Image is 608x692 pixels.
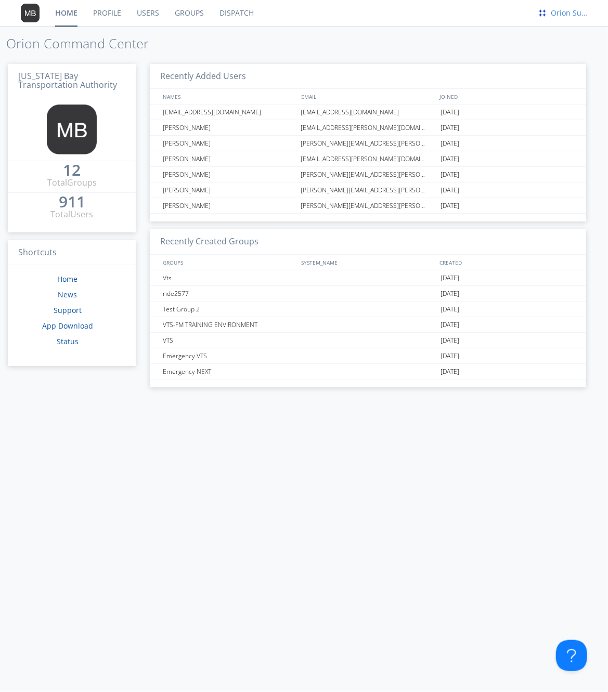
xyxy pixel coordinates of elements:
div: [EMAIL_ADDRESS][DOMAIN_NAME] [160,105,298,120]
span: [DATE] [441,270,459,286]
h3: Recently Added Users [150,64,586,89]
span: [DATE] [441,151,459,167]
div: EMAIL [299,89,437,104]
a: App Download [42,321,93,331]
div: Emergency NEXT [160,364,298,379]
img: 373638.png [47,105,97,154]
div: GROUPS [160,255,296,270]
div: [PERSON_NAME] [160,198,298,213]
div: JOINED [437,89,577,104]
span: [DATE] [441,182,459,198]
a: [PERSON_NAME][PERSON_NAME][EMAIL_ADDRESS][PERSON_NAME][DOMAIN_NAME][DATE] [150,167,586,182]
span: [DATE] [441,136,459,151]
div: VTS [160,333,298,348]
h3: Recently Created Groups [150,229,586,255]
a: Vts[DATE] [150,270,586,286]
div: [PERSON_NAME] [160,136,298,151]
span: [DATE] [441,348,459,364]
div: [EMAIL_ADDRESS][PERSON_NAME][DOMAIN_NAME] [298,151,438,166]
div: [PERSON_NAME][EMAIL_ADDRESS][PERSON_NAME][DOMAIN_NAME] [298,198,438,213]
span: [DATE] [441,120,459,136]
div: [EMAIL_ADDRESS][DOMAIN_NAME] [298,105,438,120]
div: Total Groups [47,177,97,189]
div: [PERSON_NAME] [160,182,298,198]
a: Emergency VTS[DATE] [150,348,586,364]
a: [EMAIL_ADDRESS][DOMAIN_NAME][EMAIL_ADDRESS][DOMAIN_NAME][DATE] [150,105,586,120]
h3: Shortcuts [8,240,136,266]
a: VTS-FM TRAINING ENVIRONMENT[DATE] [150,317,586,333]
a: ride2577[DATE] [150,286,586,302]
a: Support [54,305,82,315]
div: [PERSON_NAME] [160,151,298,166]
a: 911 [59,197,85,208]
span: [DATE] [441,198,459,214]
div: NAMES [160,89,296,104]
div: [EMAIL_ADDRESS][PERSON_NAME][DOMAIN_NAME] [298,120,438,135]
div: CREATED [437,255,577,270]
div: 12 [63,165,81,175]
a: Home [57,274,77,284]
div: [PERSON_NAME] [160,167,298,182]
h1: Orion Command Center [6,36,608,51]
a: [PERSON_NAME][EMAIL_ADDRESS][PERSON_NAME][DOMAIN_NAME][DATE] [150,151,586,167]
span: [DATE] [441,302,459,317]
img: ecb9e2cea3d84ace8bf4c9269b4bf077 [537,7,548,19]
span: [DATE] [441,364,459,380]
a: [PERSON_NAME][EMAIL_ADDRESS][PERSON_NAME][DOMAIN_NAME][DATE] [150,120,586,136]
div: [PERSON_NAME][EMAIL_ADDRESS][PERSON_NAME][DOMAIN_NAME] [298,136,438,151]
a: VTS[DATE] [150,333,586,348]
a: [PERSON_NAME][PERSON_NAME][EMAIL_ADDRESS][PERSON_NAME][DOMAIN_NAME][DATE] [150,182,586,198]
div: [PERSON_NAME][EMAIL_ADDRESS][PERSON_NAME][DOMAIN_NAME] [298,167,438,182]
div: [PERSON_NAME][EMAIL_ADDRESS][PERSON_NAME][DOMAIN_NAME] [298,182,438,198]
div: [PERSON_NAME] [160,120,298,135]
span: [DATE] [441,167,459,182]
a: 12 [63,165,81,177]
iframe: Toggle Customer Support [556,640,587,671]
div: Test Group 2 [160,302,298,317]
span: [DATE] [441,105,459,120]
div: SYSTEM_NAME [299,255,437,270]
span: [DATE] [441,317,459,333]
div: 911 [59,197,85,207]
a: News [58,290,77,299]
div: Vts [160,270,298,285]
div: Orion Support [551,8,590,18]
a: Status [57,336,79,346]
div: Total Users [50,208,93,220]
div: Emergency VTS [160,348,298,363]
span: [US_STATE] Bay Transportation Authority [18,70,117,91]
a: [PERSON_NAME][PERSON_NAME][EMAIL_ADDRESS][PERSON_NAME][DOMAIN_NAME][DATE] [150,198,586,214]
a: Emergency NEXT[DATE] [150,364,586,380]
img: 373638.png [21,4,40,22]
a: Test Group 2[DATE] [150,302,586,317]
div: ride2577 [160,286,298,301]
span: [DATE] [441,333,459,348]
div: VTS-FM TRAINING ENVIRONMENT [160,317,298,332]
span: [DATE] [441,286,459,302]
a: [PERSON_NAME][PERSON_NAME][EMAIL_ADDRESS][PERSON_NAME][DOMAIN_NAME][DATE] [150,136,586,151]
